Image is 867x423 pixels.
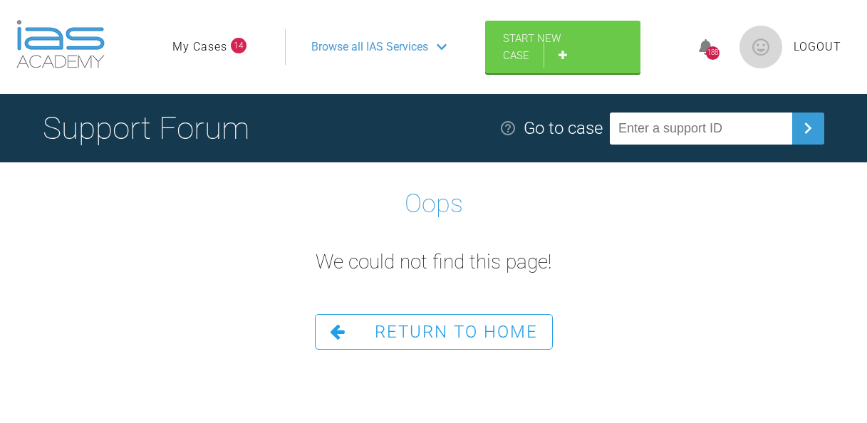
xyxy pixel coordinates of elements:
a: My Cases [172,38,227,56]
img: chevronRight.28bd32b0.svg [796,117,819,140]
img: help.e70b9f3d.svg [499,120,516,137]
span: Start New Case [503,32,561,62]
img: profile.png [739,26,782,68]
input: Enter a support ID [610,113,792,145]
h2: We could not find this page! [316,246,551,278]
img: logo-light.3e3ef733.png [16,20,105,68]
a: Start New Case [485,21,640,73]
h1: Support Forum [43,103,249,153]
div: Go to case [524,115,603,142]
div: 188 [706,46,720,60]
span: Return To Home [375,322,538,342]
span: 14 [231,38,246,53]
a: Logout [794,38,841,56]
a: Return To Home [315,314,553,350]
span: Browse all IAS Services [311,38,428,56]
h1: Oops [405,184,463,225]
